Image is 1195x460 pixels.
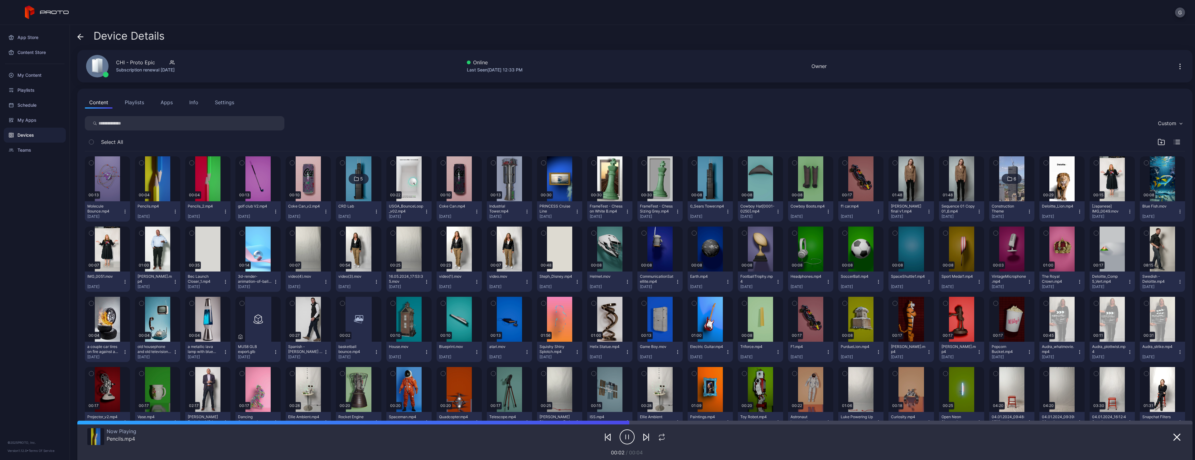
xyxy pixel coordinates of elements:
div: Deloitte_Lion.mp4 [1042,204,1076,209]
div: [DATE] [489,214,525,219]
button: a metallic lava lamp with blue liquid against a white studio backdrop.mp4[DATE] [185,342,230,362]
div: golf club V2.mp4 [238,204,272,209]
button: 04.01.2024_16:12:49.mp4[DATE] [1090,412,1135,432]
a: Content Store [4,45,66,60]
div: 04.01.2024_09:39:26.mp4 [1042,414,1076,424]
div: Audra_strike.mp4 [1142,344,1177,349]
button: Quadcopter.mp4[DATE] [437,412,482,432]
div: Snapchat Filters [1142,414,1177,419]
div: [DATE] [288,355,323,360]
button: video(1).mov[DATE] [437,272,482,292]
div: [DATE] [1092,355,1127,360]
div: Popcorn Bucket.mp4 [992,344,1026,354]
a: App Store [4,30,66,45]
div: [DATE] [188,284,223,289]
div: [DATE] [288,284,323,289]
div: Spanish - Jack is Everywhere.mp4 [288,344,322,354]
button: video.mov[DATE] [487,272,532,292]
div: Squishy Shiny Splotch.mp4 [539,344,574,354]
div: [DATE] [1092,284,1127,289]
div: Ellie Ambient [640,414,674,419]
div: [DATE] [841,214,876,219]
div: Open Neon Sign.mp4 [941,414,976,424]
div: [DATE] [590,214,625,219]
div: Ellie Ambient.mp4 [288,414,322,419]
div: [DATE] [338,214,374,219]
button: ISS.mp4[DATE] [587,412,632,432]
button: atari.mov[DATE] [487,342,532,362]
div: Owner [811,62,827,70]
button: a couple car tires on fire against a smooth white studio backdrop.mp4[DATE] [85,342,130,362]
button: MU58 GLB export.glb[DATE] [235,342,281,362]
div: [DATE] [640,214,675,219]
div: House.mov [389,344,423,349]
button: Electric Guitar.mp4[DATE] [688,342,733,362]
div: basketball bounce.mp4 [338,344,373,354]
div: IMG_0051.mov [87,274,122,279]
button: SpaceShuttle1.mp4[DATE] [888,272,934,292]
button: Cowboy Boots.mp4[DATE] [788,201,833,222]
button: Curiosity.mp4[DATE] [888,412,934,432]
div: Triforce.mp4 [740,344,775,349]
button: Astronaut Loop.mp4[DATE] [788,412,833,432]
button: FrameTest - Chess Sizing Grey.mp4[DATE] [637,201,683,222]
div: [DATE] [891,214,926,219]
div: [DATE] [389,355,424,360]
div: Electric Guitar.mp4 [690,344,724,349]
div: Bec Launch Closer_1.mp4 [188,274,222,284]
span: / [626,449,628,456]
button: f1 car.mp4[DATE] [838,201,883,222]
div: Playlists [4,83,66,98]
div: Tony.mp4 [891,344,925,354]
div: CRD Lab [338,204,373,209]
div: [DATE] [941,284,977,289]
div: [DATE] [1042,214,1077,219]
button: basketball bounce.mp4[DATE] [336,342,381,362]
span: Device Details [94,30,165,42]
span: 00:04 [629,449,643,456]
button: [PERSON_NAME] final v1.mp4[DATE] [888,201,934,222]
div: [DATE] [238,355,273,360]
button: Headphones.mp4[DATE] [788,272,833,292]
div: [DATE] [891,355,926,360]
div: [DATE] [640,355,675,360]
div: Subscription renewal [DATE] [116,66,175,74]
button: [Japanese] IMG_0049.mov[DATE] [1090,201,1135,222]
div: 16.05.2024_17:53:35.mov [389,274,423,284]
div: Molecule Bounce.mp4 [87,204,122,214]
div: Telescope.mp4 [489,414,524,419]
div: My Content [4,68,66,83]
div: [DATE] [539,355,575,360]
div: [DATE] [489,284,525,289]
div: [DATE] [288,214,323,219]
div: Coke Can_v2.mp4 [288,204,322,209]
button: Helix Statue.mp4[DATE] [587,342,632,362]
div: Cowboy Hat[0001-0250].mp4 [740,204,775,214]
button: Coke Can.mp4[DATE] [437,201,482,222]
div: Settings [215,99,234,106]
div: [DATE] [238,214,273,219]
a: My Apps [4,113,66,128]
button: IMG_0051.mov[DATE] [85,272,130,292]
button: Squishy Shiny Splotch.mp4[DATE] [537,342,582,362]
button: [PERSON_NAME].mp4[DATE] [135,272,180,292]
div: Info [189,99,198,106]
div: [DATE] [87,284,123,289]
div: Sport Medal1.mp4 [941,274,976,279]
button: CRD Lab[DATE] [336,201,381,222]
button: Swedish - Deloitte.mp4[DATE] [1140,272,1185,292]
div: ISS.mp4 [590,414,624,419]
div: [DATE] [992,355,1027,360]
div: Helix Statue.mp4 [590,344,624,349]
div: Paintings.mp4 [690,414,724,419]
div: Cowboy Boots.mp4 [791,204,825,209]
button: Snapchat Filters[DATE] [1140,412,1185,432]
div: [DATE] [389,284,424,289]
div: Jane final v1.mp4 [891,204,925,214]
div: Vase.mp4 [138,414,172,419]
div: video.mov [489,274,524,279]
div: Helmet.mov [590,274,624,279]
div: Sequence 01 Copy 01_6.mp4 [941,204,976,214]
div: [DATE] [891,284,926,289]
